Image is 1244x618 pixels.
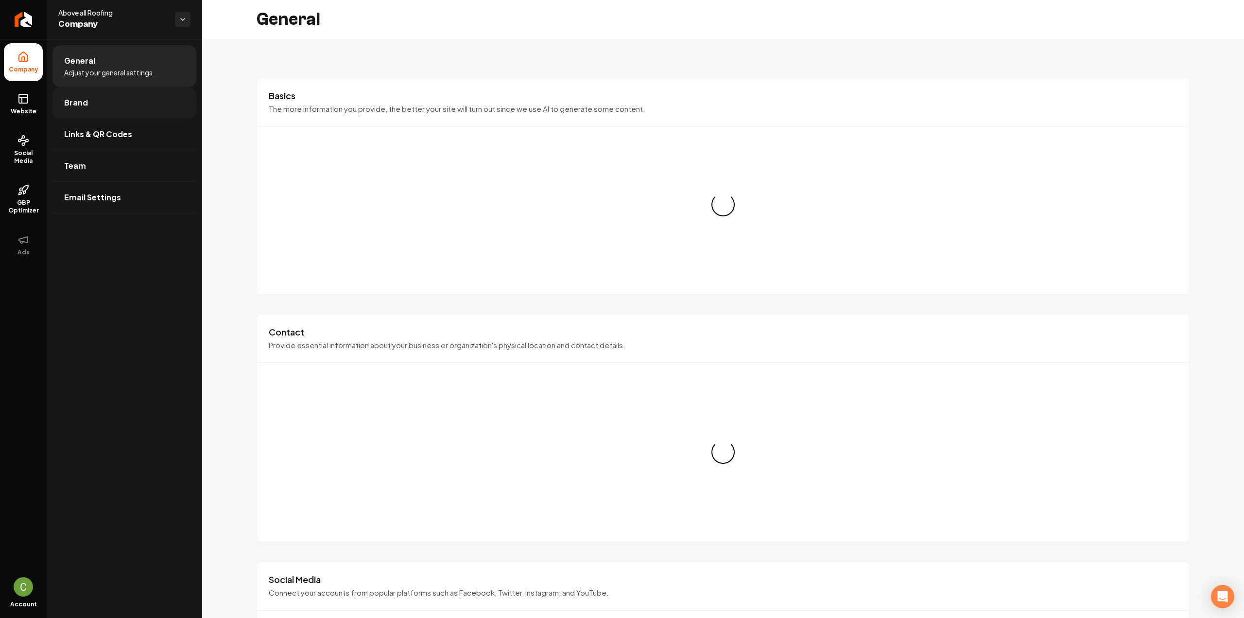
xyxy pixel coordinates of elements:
[269,574,1177,585] h3: Social Media
[64,68,155,77] span: Adjust your general settings.
[64,128,132,140] span: Links & QR Codes
[58,18,167,31] span: Company
[52,150,196,181] a: Team
[257,10,320,29] h2: General
[14,577,33,597] button: Open user button
[1211,585,1234,608] div: Open Intercom Messenger
[5,66,42,73] span: Company
[4,149,43,165] span: Social Media
[4,127,43,173] a: Social Media
[710,440,736,465] div: Loading
[710,192,736,217] div: Loading
[269,340,1177,351] p: Provide essential information about your business or organization's physical location and contact...
[64,160,86,172] span: Team
[14,577,33,597] img: Candela Corradin
[52,119,196,150] a: Links & QR Codes
[269,326,1177,338] h3: Contact
[10,600,37,608] span: Account
[64,55,95,67] span: General
[14,248,34,256] span: Ads
[269,104,1177,115] p: The more information you provide, the better your site will turn out since we use AI to generate ...
[4,226,43,264] button: Ads
[52,87,196,118] a: Brand
[4,177,43,222] a: GBP Optimizer
[269,587,1177,599] p: Connect your accounts from popular platforms such as Facebook, Twitter, Instagram, and YouTube.
[64,97,88,108] span: Brand
[7,107,40,115] span: Website
[58,8,167,18] span: Above all Roofing
[4,199,43,214] span: GBP Optimizer
[15,12,33,27] img: Rebolt Logo
[52,182,196,213] a: Email Settings
[64,192,121,203] span: Email Settings
[4,85,43,123] a: Website
[269,90,1177,102] h3: Basics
